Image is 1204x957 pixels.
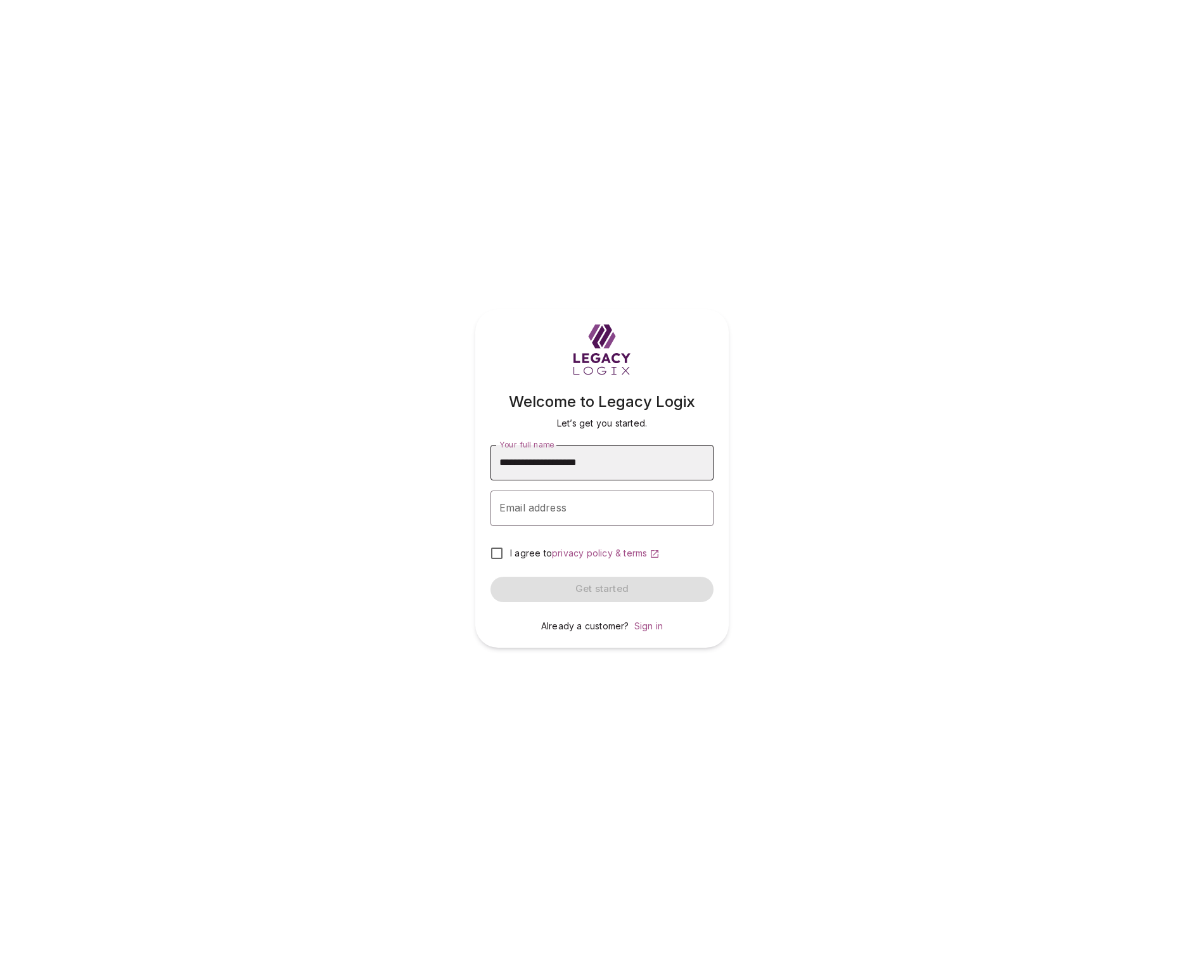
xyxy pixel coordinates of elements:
[541,620,629,631] span: Already a customer?
[634,620,663,631] a: Sign in
[552,548,660,558] a: privacy policy & terms
[509,392,695,411] span: Welcome to Legacy Logix
[499,439,554,449] span: Your full name
[510,548,552,558] span: I agree to
[552,548,647,558] span: privacy policy & terms
[557,418,647,428] span: Let’s get you started.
